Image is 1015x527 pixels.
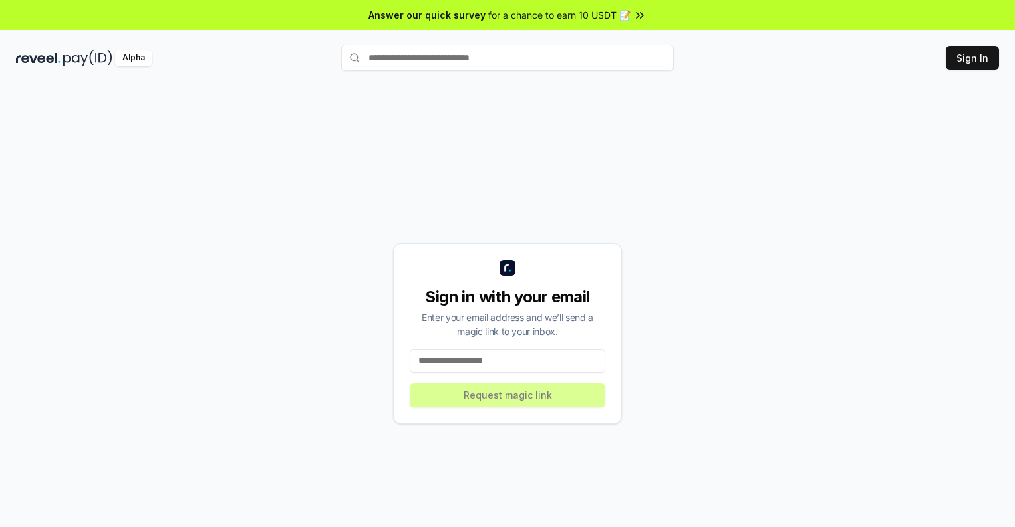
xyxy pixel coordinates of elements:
[410,286,605,308] div: Sign in with your email
[946,46,999,70] button: Sign In
[488,8,631,22] span: for a chance to earn 10 USDT 📝
[500,260,515,276] img: logo_small
[115,50,152,66] div: Alpha
[16,50,61,66] img: reveel_dark
[410,310,605,338] div: Enter your email address and we’ll send a magic link to your inbox.
[63,50,112,66] img: pay_id
[368,8,486,22] span: Answer our quick survey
